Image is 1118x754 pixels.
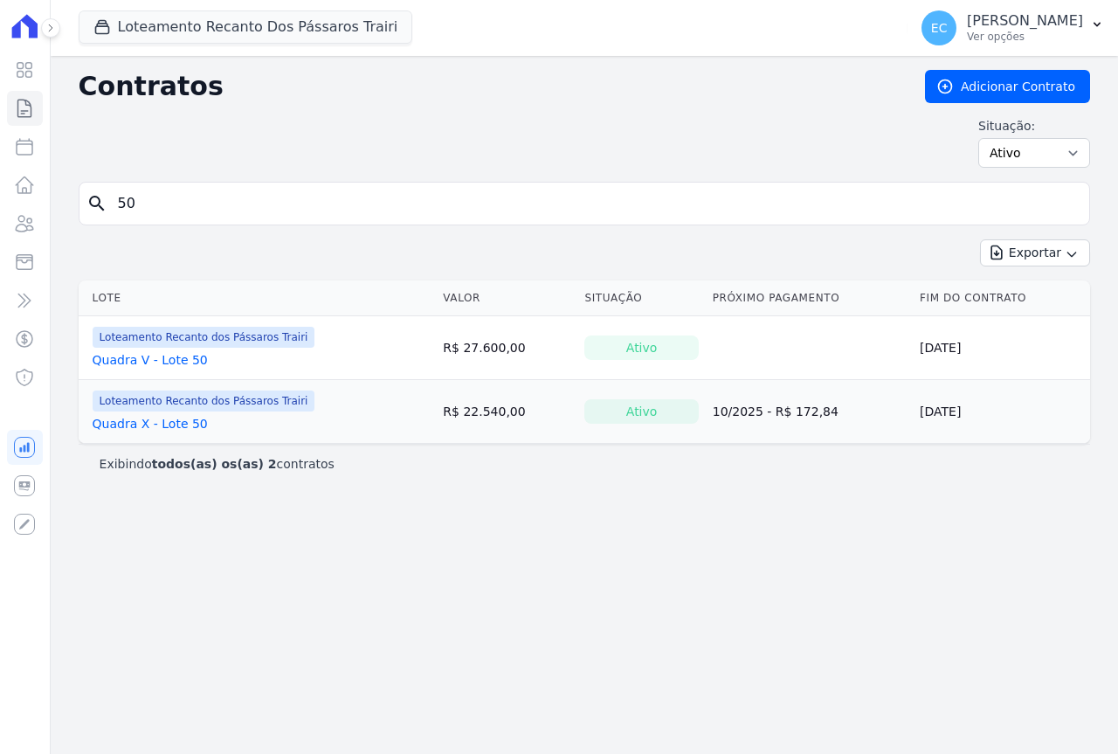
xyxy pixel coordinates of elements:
button: Loteamento Recanto Dos Pássaros Trairi [79,10,413,44]
span: EC [931,22,948,34]
td: [DATE] [913,380,1090,444]
i: search [86,193,107,214]
td: [DATE] [913,316,1090,380]
h2: Contratos [79,71,897,102]
b: todos(as) os(as) 2 [152,457,277,471]
button: Exportar [980,239,1090,266]
th: Fim do Contrato [913,280,1090,316]
th: Situação [577,280,705,316]
td: R$ 27.600,00 [436,316,577,380]
span: Loteamento Recanto dos Pássaros Trairi [93,391,315,412]
a: Quadra V - Lote 50 [93,351,208,369]
a: Quadra X - Lote 50 [93,415,208,432]
span: Loteamento Recanto dos Pássaros Trairi [93,327,315,348]
th: Valor [436,280,577,316]
p: Ver opções [967,30,1083,44]
div: Ativo [584,399,698,424]
label: Situação: [978,117,1090,135]
input: Buscar por nome do lote [107,186,1082,221]
div: Ativo [584,335,698,360]
p: Exibindo contratos [100,455,335,473]
p: [PERSON_NAME] [967,12,1083,30]
a: Adicionar Contrato [925,70,1090,103]
a: 10/2025 - R$ 172,84 [713,405,838,419]
button: EC [PERSON_NAME] Ver opções [908,3,1118,52]
td: R$ 22.540,00 [436,380,577,444]
th: Próximo Pagamento [706,280,913,316]
th: Lote [79,280,437,316]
